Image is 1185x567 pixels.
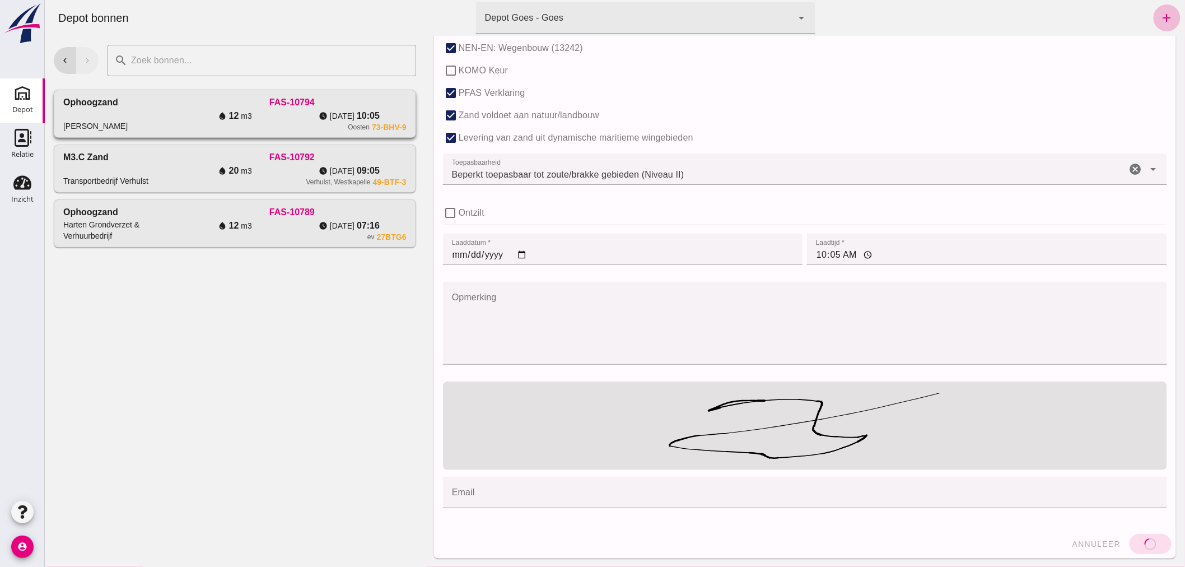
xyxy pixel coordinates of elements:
span: [DATE] [285,110,310,122]
div: Relatie [11,151,34,158]
i: search [69,54,83,67]
div: M3.c zand [18,151,64,164]
a: OphoogzandHarten Grondverzet & VerhuurbedrijfFAS-1078912m3[DATE]07:16ev27BTG6 [9,199,371,248]
label: PFAS Verklaring [414,82,480,104]
button: annuleer [1023,534,1081,554]
a: M3.c zandTransportbedrijf VerhulstFAS-1079220m3[DATE]09:05Verhulst, Westkapelle49-BTF-3 [9,145,371,193]
span: m3 [197,110,207,122]
div: Inzicht [11,196,34,203]
div: FAS-10794 [133,96,361,109]
span: [DATE] [285,165,310,176]
div: Depot [12,106,33,113]
i: watch_later [274,221,283,230]
span: m3 [197,165,207,176]
i: arrow_drop_down [750,11,764,25]
div: Transportbedrijf Verhulst [18,175,104,187]
div: [PERSON_NAME] [18,120,83,132]
label: KOMO Keur [414,59,463,82]
i: arrow_drop_down [1102,162,1116,176]
div: Verhulst, Westkapelle [262,178,326,187]
i: water_drop [173,166,182,175]
div: FAS-10792 [133,151,361,164]
i: watch_later [274,111,283,120]
label: Ontzilt [414,202,440,224]
span: 12 [184,109,194,123]
i: account_circle [11,536,34,558]
span: 20 [184,164,194,178]
div: FAS-10789 [133,206,361,219]
i: add [1116,11,1129,25]
div: Ophoogzand [18,206,73,219]
span: 12 [184,219,194,233]
div: Harten Grondverzet & Verhuurbedrijf [18,219,133,241]
span: annuleer [1027,540,1076,549]
div: 27BTG6 [332,233,362,241]
div: Depot Goes - Goes [440,11,519,25]
div: Ophoogzand [18,96,73,109]
div: Depot bonnen [4,10,93,26]
span: 07:16 [312,219,335,233]
img: logo-small.a267ee39.svg [2,3,43,44]
div: 73-BHV-9 [327,123,361,132]
i: water_drop [173,221,182,230]
label: Levering van zand uit dynamische maritieme wingebieden [414,127,649,149]
span: 10:05 [312,109,335,123]
div: Oosten [303,123,325,132]
div: 49-BTF-3 [328,178,362,187]
span: m3 [197,220,207,231]
a: Ophoogzand[PERSON_NAME]FAS-1079412m3[DATE]10:05Oosten73-BHV-9 [9,90,371,138]
span: Beperkt toepasbaar tot zoute/brakke gebieden (Niveau II) [407,168,640,182]
div: ev [323,233,330,241]
input: Zoek bonnen... [83,45,365,76]
i: chevron_left [15,55,25,66]
label: Zand voldoet aan natuur/landbouw [414,104,554,127]
span: [DATE] [285,220,310,231]
i: water_drop [173,111,182,120]
i: watch_later [274,166,283,175]
i: Wis Toepasbaarheid [1084,162,1098,176]
label: NEN-EN: Wegenbouw (13242) [414,37,538,59]
span: 09:05 [312,164,335,178]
